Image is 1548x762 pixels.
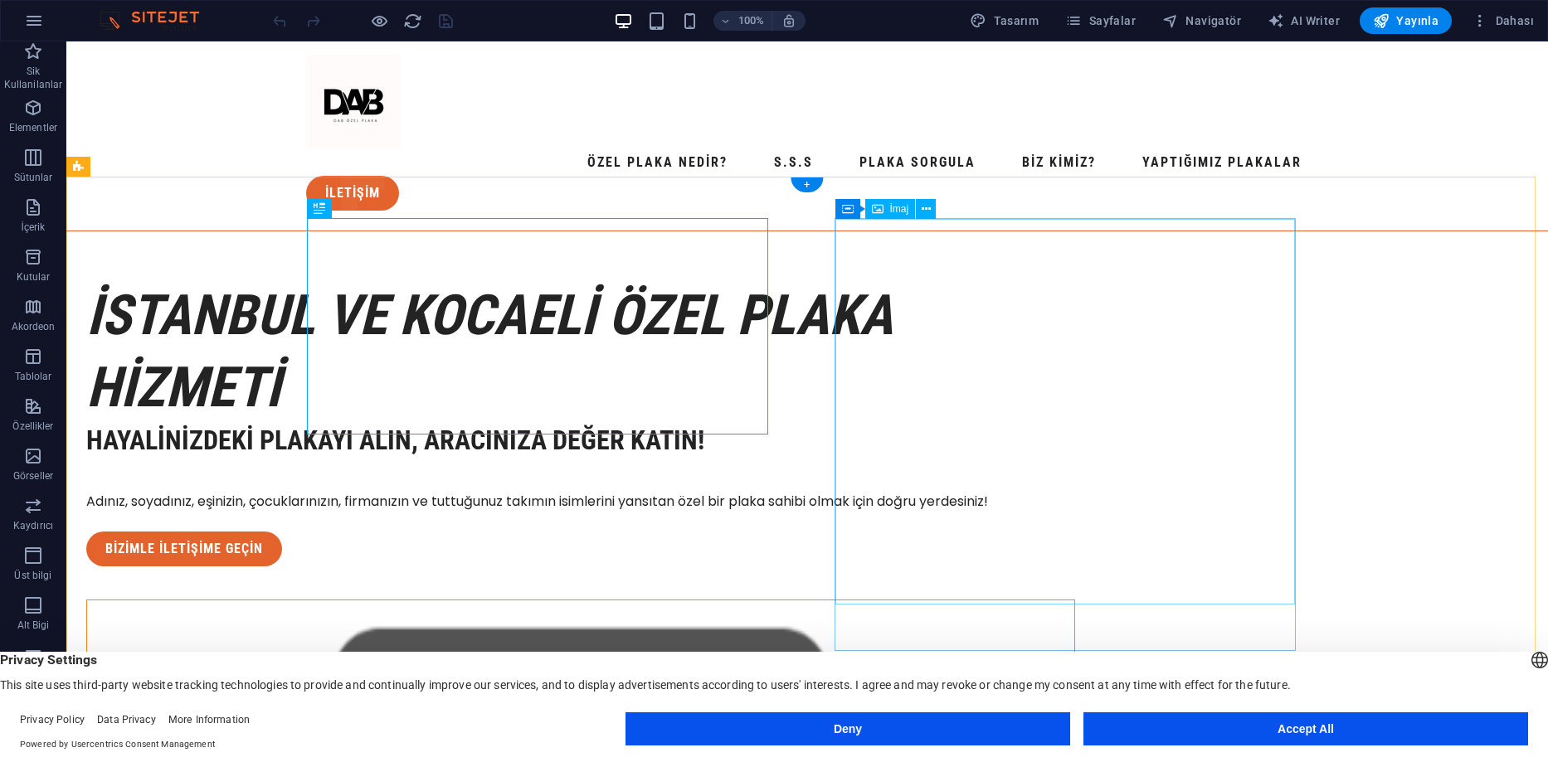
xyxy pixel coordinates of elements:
[21,221,45,234] p: İçerik
[970,12,1039,29] span: Tasarım
[1360,7,1452,34] button: Yayınla
[890,204,909,214] span: İmaj
[1373,12,1438,29] span: Yayınla
[1162,12,1241,29] span: Navigatör
[369,11,389,31] button: Ön izleme modundan çıkıp düzenlemeye devam etmek için buraya tıklayın
[12,420,53,433] p: Özellikler
[15,370,52,383] p: Tablolar
[963,7,1045,34] button: Tasarım
[402,11,422,31] button: reload
[1156,7,1248,34] button: Navigatör
[14,171,53,184] p: Sütunlar
[1465,7,1541,34] button: Dahası
[14,569,51,582] p: Üst bilgi
[17,270,51,284] p: Kutular
[781,13,796,28] i: Yeniden boyutlandırmada yakınlaştırma düzeyini seçilen cihaza uyacak şekilde otomatik olarak ayarla.
[17,619,50,632] p: Alt Bigi
[1472,12,1534,29] span: Dahası
[1065,12,1136,29] span: Sayfalar
[738,11,765,31] h6: 100%
[963,7,1045,34] div: Tasarım (Ctrl+Alt+Y)
[13,519,53,532] p: Kaydırıcı
[791,177,823,192] div: +
[403,12,422,31] i: Sayfayı yeniden yükleyin
[13,469,53,483] p: Görseller
[9,121,57,134] p: Elementler
[95,11,220,31] img: Editor Logo
[1268,12,1340,29] span: AI Writer
[713,11,772,31] button: 100%
[1261,7,1346,34] button: AI Writer
[1059,7,1142,34] button: Sayfalar
[12,320,56,333] p: Akordeon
